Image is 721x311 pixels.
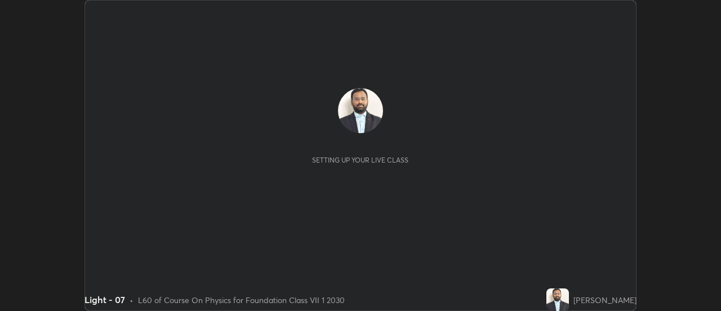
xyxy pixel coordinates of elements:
[546,288,569,311] img: 75a22aada9954efd80210092d85c1652.jpg
[84,293,125,306] div: Light - 07
[138,294,345,306] div: L60 of Course On Physics for Foundation Class VII 1 2030
[573,294,637,306] div: [PERSON_NAME]
[312,156,408,164] div: Setting up your live class
[130,294,133,306] div: •
[338,88,383,133] img: 75a22aada9954efd80210092d85c1652.jpg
